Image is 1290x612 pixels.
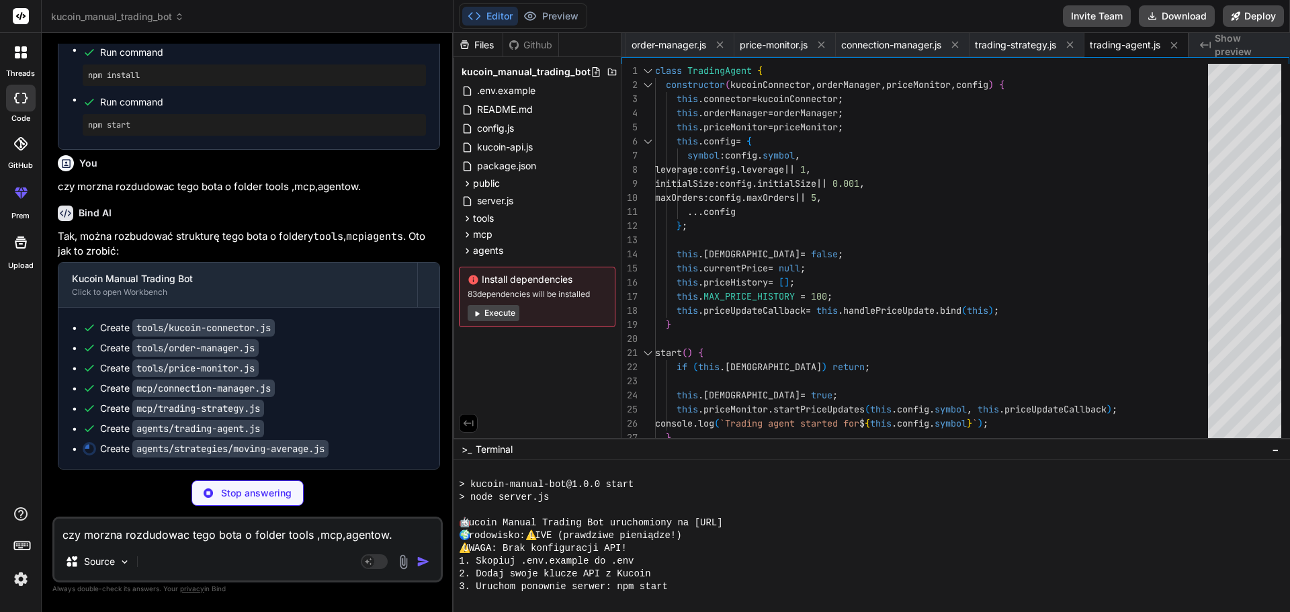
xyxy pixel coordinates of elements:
[881,79,886,91] span: ,
[621,64,638,78] div: 1
[956,79,988,91] span: config
[929,417,935,429] span: .
[677,403,698,415] span: this
[800,389,806,401] span: =
[886,79,951,91] span: priceMonitor
[462,443,472,456] span: >_
[838,107,843,119] span: ;
[11,113,30,124] label: code
[621,261,638,275] div: 15
[72,272,404,286] div: Kucoin Manual Trading Bot
[1063,5,1131,27] button: Invite Team
[763,149,795,161] span: symbol
[827,290,832,302] span: ;
[757,64,763,77] span: {
[999,403,1004,415] span: .
[621,219,638,233] div: 12
[100,95,426,109] span: Run command
[459,491,549,504] span: > node server.js
[773,107,838,119] span: orderManager
[396,554,411,570] img: attachment
[100,422,264,435] div: Create
[655,177,714,189] span: initialSize
[811,191,816,204] span: 5
[417,555,430,568] img: icon
[720,177,752,189] span: config
[132,400,264,417] code: mcp/trading-strategy.js
[621,106,638,120] div: 4
[865,403,870,415] span: (
[518,7,584,26] button: Preview
[100,442,329,455] div: Create
[621,205,638,219] div: 11
[473,212,494,225] span: tools
[865,361,870,373] span: ;
[132,380,275,397] code: mcp/connection-manager.js
[1004,403,1107,415] span: priceUpdateCallback
[811,79,816,91] span: ,
[698,361,720,373] span: this
[800,163,806,175] span: 1
[811,290,827,302] span: 100
[677,121,698,133] span: this
[621,191,638,205] div: 10
[476,139,534,155] span: kucoin-api.js
[784,163,795,175] span: ||
[687,206,703,218] span: ...
[773,121,838,133] span: priceMonitor
[677,107,698,119] span: this
[100,341,259,355] div: Create
[838,93,843,105] span: ;
[8,160,33,171] label: GitHub
[703,135,736,147] span: config
[816,177,827,189] span: ||
[621,163,638,177] div: 8
[655,64,682,77] span: class
[621,92,638,106] div: 3
[693,417,698,429] span: .
[132,359,259,377] code: tools/price-monitor.js
[940,304,961,316] span: bind
[132,319,275,337] code: tools/kucoin-connector.js
[621,304,638,318] div: 18
[1090,38,1160,52] span: trading-agent.js
[730,79,811,91] span: kucoinConnector
[832,361,865,373] span: return
[870,403,892,415] span: this
[768,262,773,274] span: =
[677,276,698,288] span: this
[698,417,714,429] span: log
[346,230,364,243] code: mcp
[621,247,638,261] div: 14
[703,93,752,105] span: connector
[784,276,789,288] span: ]
[621,177,638,191] div: 9
[897,403,929,415] span: config
[677,220,682,232] span: }
[529,529,682,542] span: LIVE (prawdziwe pieniądze!)
[800,248,806,260] span: =
[714,417,720,429] span: (
[741,163,784,175] span: leverage
[935,304,940,316] span: .
[459,529,463,542] span: 🌍
[768,276,773,288] span: =
[752,177,757,189] span: .
[757,149,763,161] span: .
[476,83,537,99] span: .env.example
[935,417,967,429] span: symbol
[703,403,768,415] span: priceMonitor
[752,93,757,105] span: =
[621,388,638,402] div: 24
[666,431,671,443] span: }
[838,304,843,316] span: .
[703,107,768,119] span: orderManager
[476,443,513,456] span: Terminal
[693,361,698,373] span: (
[865,417,870,429] span: {
[632,38,706,52] span: order-manager.js
[621,360,638,374] div: 22
[994,304,999,316] span: ;
[463,517,722,529] span: Kucoin Manual Trading Bot uruchomiony na [URL]
[677,304,698,316] span: this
